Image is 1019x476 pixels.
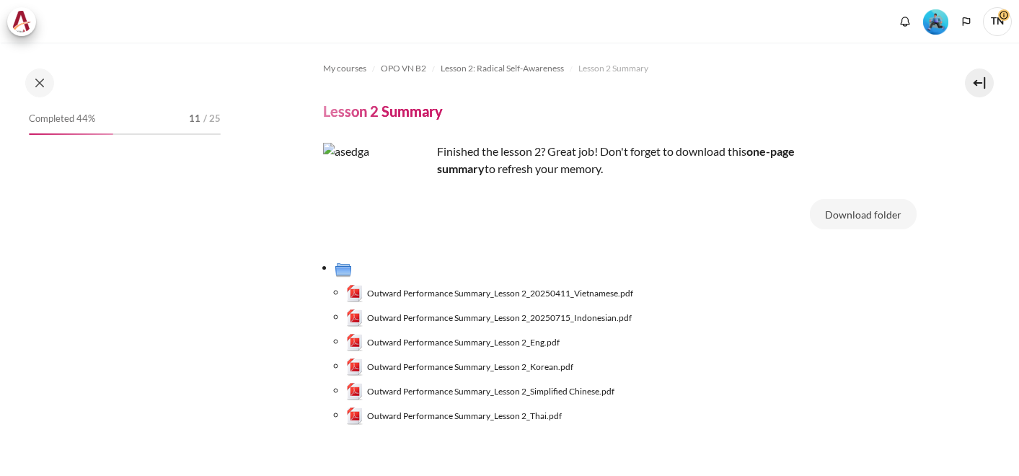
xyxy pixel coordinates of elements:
span: My courses [323,62,366,75]
img: Outward Performance Summary_Lesson 2_Simplified Chinese.pdf [346,383,363,400]
img: Architeck [12,11,32,32]
h4: Lesson 2 Summary [323,102,443,120]
a: Architeck Architeck [7,7,43,36]
img: Outward Performance Summary_Lesson 2_Thai.pdf [346,407,363,425]
a: User menu [983,7,1012,36]
img: asedga [323,143,431,251]
span: Completed 44% [29,112,95,126]
div: Show notification window with no new notifications [894,11,916,32]
a: Outward Performance Summary_Lesson 2_Thai.pdfOutward Performance Summary_Lesson 2_Thai.pdf [346,407,563,425]
span: / 25 [203,112,221,126]
div: 44% [29,133,113,135]
button: Download folder [810,199,917,229]
a: Outward Performance Summary_Lesson 2_Simplified Chinese.pdfOutward Performance Summary_Lesson 2_S... [346,383,615,400]
span: Outward Performance Summary_Lesson 2_Korean.pdf [367,361,573,374]
img: Level #3 [923,9,948,35]
span: Outward Performance Summary_Lesson 2_20250715_Indonesian.pdf [367,312,632,325]
nav: Navigation bar [323,57,917,80]
img: Outward Performance Summary_Lesson 2_20250715_Indonesian.pdf [346,309,363,327]
span: Outward Performance Summary_Lesson 2_Thai.pdf [367,410,562,423]
button: Languages [956,11,977,32]
span: Lesson 2 Summary [578,62,648,75]
a: Outward Performance Summary_Lesson 2_20250715_Indonesian.pdfOutward Performance Summary_Lesson 2_... [346,309,632,327]
span: Outward Performance Summary_Lesson 2_Eng.pdf [367,336,560,349]
img: Outward Performance Summary_Lesson 2_Korean.pdf [346,358,363,376]
span: TN [983,7,1012,36]
span: Outward Performance Summary_Lesson 2_20250411_Vietnamese.pdf [367,287,633,300]
div: Level #3 [923,8,948,35]
a: Lesson 2 Summary [578,60,648,77]
img: Outward Performance Summary_Lesson 2_Eng.pdf [346,334,363,351]
a: OPO VN B2 [381,60,426,77]
img: Outward Performance Summary_Lesson 2_20250411_Vietnamese.pdf [346,285,363,302]
span: OPO VN B2 [381,62,426,75]
a: Outward Performance Summary_Lesson 2_20250411_Vietnamese.pdfOutward Performance Summary_Lesson 2_... [346,285,634,302]
a: My courses [323,60,366,77]
span: 11 [189,112,200,126]
a: Outward Performance Summary_Lesson 2_Eng.pdfOutward Performance Summary_Lesson 2_Eng.pdf [346,334,560,351]
a: Lesson 2: Radical Self-Awareness [441,60,564,77]
a: Outward Performance Summary_Lesson 2_Korean.pdfOutward Performance Summary_Lesson 2_Korean.pdf [346,358,574,376]
span: Outward Performance Summary_Lesson 2_Simplified Chinese.pdf [367,385,614,398]
p: Finished the lesson 2? Great job! Don't forget to download this to refresh your memory. [323,143,828,177]
span: Lesson 2: Radical Self-Awareness [441,62,564,75]
a: Level #3 [917,8,954,35]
